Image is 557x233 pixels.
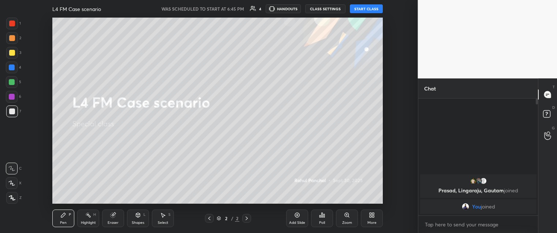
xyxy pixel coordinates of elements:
div: 4 [6,62,21,73]
div: grid [418,173,538,215]
p: D [552,105,555,110]
img: 78d879e9ade943c4a63fa74a256d960a.jpg [461,203,469,210]
p: Prasad, Lingaraju, Gautam [425,188,532,193]
div: Pen [60,221,67,225]
div: Zoom [342,221,352,225]
div: 7 [6,106,21,117]
button: START CLASS [350,4,383,13]
span: joined [504,187,518,194]
div: 6 [6,91,21,103]
div: C [6,163,22,174]
div: 4 [259,7,261,11]
div: X [6,177,22,189]
div: S [168,213,171,217]
div: 2 [235,215,239,222]
div: Poll [319,221,325,225]
div: P [69,213,71,217]
div: Eraser [108,221,119,225]
p: Chat [418,79,442,98]
img: fb59140e647e4a2cb385d358e139b55d.jpg [475,177,482,185]
div: Shapes [132,221,144,225]
div: More [367,221,377,225]
h4: L4 FM Case scenario [52,5,101,12]
img: ee0d6f3888534c3aa58af37baf679221.jpg [480,177,487,185]
h5: WAS SCHEDULED TO START AT 6:45 PM [161,5,244,12]
button: HANDOUTS [266,4,301,13]
img: 057d39644fc24ec5a0e7dadb9b8cee73.None [470,177,477,185]
button: CLASS SETTINGS [305,4,345,13]
div: H [93,213,96,217]
div: L [143,213,146,217]
div: Select [158,221,168,225]
p: T [553,84,555,90]
span: You [472,204,481,210]
div: 2 [6,32,21,44]
p: G [552,125,555,131]
div: 5 [6,76,21,88]
div: Highlight [81,221,96,225]
div: 2 [223,216,230,221]
div: Add Slide [289,221,305,225]
div: 3 [6,47,21,59]
div: 1 [6,18,21,29]
span: joined [481,204,495,210]
div: / [231,216,233,221]
div: Z [6,192,22,204]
